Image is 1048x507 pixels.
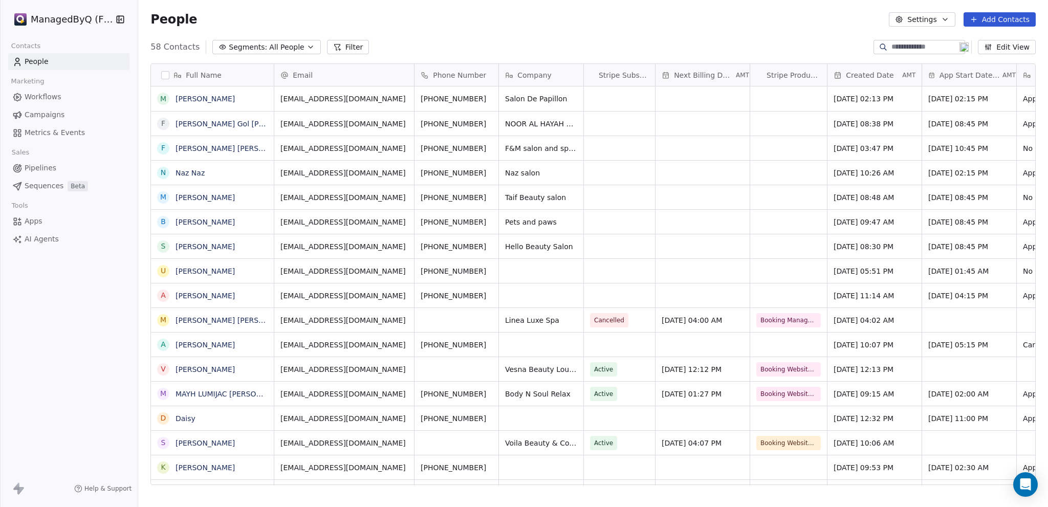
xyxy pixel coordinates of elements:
div: Full Name [151,64,274,86]
span: [EMAIL_ADDRESS][DOMAIN_NAME] [280,241,408,252]
span: [PHONE_NUMBER] [421,168,492,178]
a: Naz Naz [176,169,205,177]
span: Sequences [25,181,63,191]
span: [DATE] 08:45 PM [928,192,1010,203]
a: AI Agents [8,231,129,248]
div: M [160,315,166,325]
div: Created DateAMT [827,64,922,86]
div: N [161,167,166,178]
span: Campaigns [25,109,64,120]
span: AMT [736,71,749,79]
button: Add Contacts [964,12,1036,27]
span: NOOR AL HAYAH PETS HAIRDRESSING SALON [505,119,577,129]
span: Booking Website + App (Tier 3) [760,364,817,374]
span: [PHONE_NUMBER] [421,266,492,276]
span: Salon De Papillon [505,94,577,104]
a: Help & Support [74,484,132,493]
span: Email [293,70,313,80]
span: Phone Number [433,70,486,80]
span: [PHONE_NUMBER] [421,119,492,129]
div: S [161,241,166,252]
span: [DATE] 11:14 AM [834,291,915,301]
span: [DATE] 10:26 AM [834,168,915,178]
span: [DATE] 08:38 PM [834,119,915,129]
span: Stripe Product Name [767,70,821,80]
span: [DATE] 08:45 PM [928,119,1010,129]
span: [PHONE_NUMBER] [421,291,492,301]
span: [EMAIL_ADDRESS][DOMAIN_NAME] [280,462,408,473]
span: [EMAIL_ADDRESS][DOMAIN_NAME] [280,94,408,104]
button: ManagedByQ (FZE) [12,11,109,28]
span: Full Name [186,70,222,80]
span: ManagedByQ (FZE) [31,13,113,26]
div: B [161,216,166,227]
span: Active [594,389,613,399]
a: [PERSON_NAME] [176,243,235,251]
span: [PHONE_NUMBER] [421,340,492,350]
a: Daisy [176,414,195,423]
button: Settings [889,12,955,27]
span: [DATE] 08:30 PM [834,241,915,252]
span: [DATE] 09:15 AM [834,389,915,399]
span: Metrics & Events [25,127,85,138]
div: U [161,266,166,276]
span: [DATE] 02:13 PM [834,94,915,104]
span: Contacts [7,38,45,54]
span: Stripe Subscription Status [599,70,649,80]
img: 19.png [959,42,969,52]
span: Booking Website + App (Tier 3) [760,389,817,399]
a: [PERSON_NAME] [176,341,235,349]
div: M [160,388,166,399]
a: Campaigns [8,106,129,123]
span: AMT [1002,71,1016,79]
span: Active [594,364,613,374]
span: F&M salon and spa LLc [505,143,577,153]
span: [DATE] 08:45 PM [928,217,1010,227]
div: StripeStripe Subscription Status [584,64,655,86]
span: Cancelled [594,315,624,325]
span: [EMAIL_ADDRESS][DOMAIN_NAME] [280,438,408,448]
span: Hello Beauty Salon [505,241,577,252]
span: [PHONE_NUMBER] [421,413,492,424]
div: StripeStripe Product Name [750,64,827,86]
span: [DATE] 03:47 PM [834,143,915,153]
span: Workflows [25,92,61,102]
span: [DATE] 12:13 PM [834,364,915,374]
div: A [161,339,166,350]
a: MAYH LUMIJAC [PERSON_NAME] [176,390,289,398]
span: [DATE] 09:47 AM [834,217,915,227]
div: D [161,413,166,424]
div: K [161,462,166,473]
a: Apps [8,213,129,230]
div: V [161,364,166,374]
span: Created Date [846,70,893,80]
a: Metrics & Events [8,124,129,141]
span: AI Agents [25,234,59,245]
div: App Start Date TimeAMT [922,64,1016,86]
span: Taif Beauty salon [505,192,577,203]
span: [PHONE_NUMBER] [421,143,492,153]
span: [DATE] 12:32 PM [834,413,915,424]
div: Company [499,64,583,86]
span: [DATE] 04:07 PM [662,438,744,448]
a: [PERSON_NAME] [176,365,235,373]
span: [DATE] 12:12 PM [662,364,744,374]
span: [EMAIL_ADDRESS][DOMAIN_NAME] [280,389,408,399]
span: [DATE] 10:45 PM [928,143,1010,153]
span: [DATE] 02:15 PM [928,168,1010,178]
a: [PERSON_NAME] Gol [PERSON_NAME] [176,120,311,128]
span: Linea Luxe Spa [505,315,577,325]
span: [EMAIL_ADDRESS][DOMAIN_NAME] [280,340,408,350]
span: Tools [7,198,32,213]
span: [DATE] 08:45 PM [928,241,1010,252]
span: [DATE] 02:30 AM [928,462,1010,473]
span: [PHONE_NUMBER] [421,462,492,473]
a: [PERSON_NAME] [176,267,235,275]
div: F [161,118,165,129]
a: [PERSON_NAME] [176,464,235,472]
div: Next Billing DateAMT [656,64,750,86]
span: [PHONE_NUMBER] [421,192,492,203]
span: [DATE] 02:00 AM [928,389,1010,399]
span: [EMAIL_ADDRESS][DOMAIN_NAME] [280,192,408,203]
span: [DATE] 10:07 PM [834,340,915,350]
